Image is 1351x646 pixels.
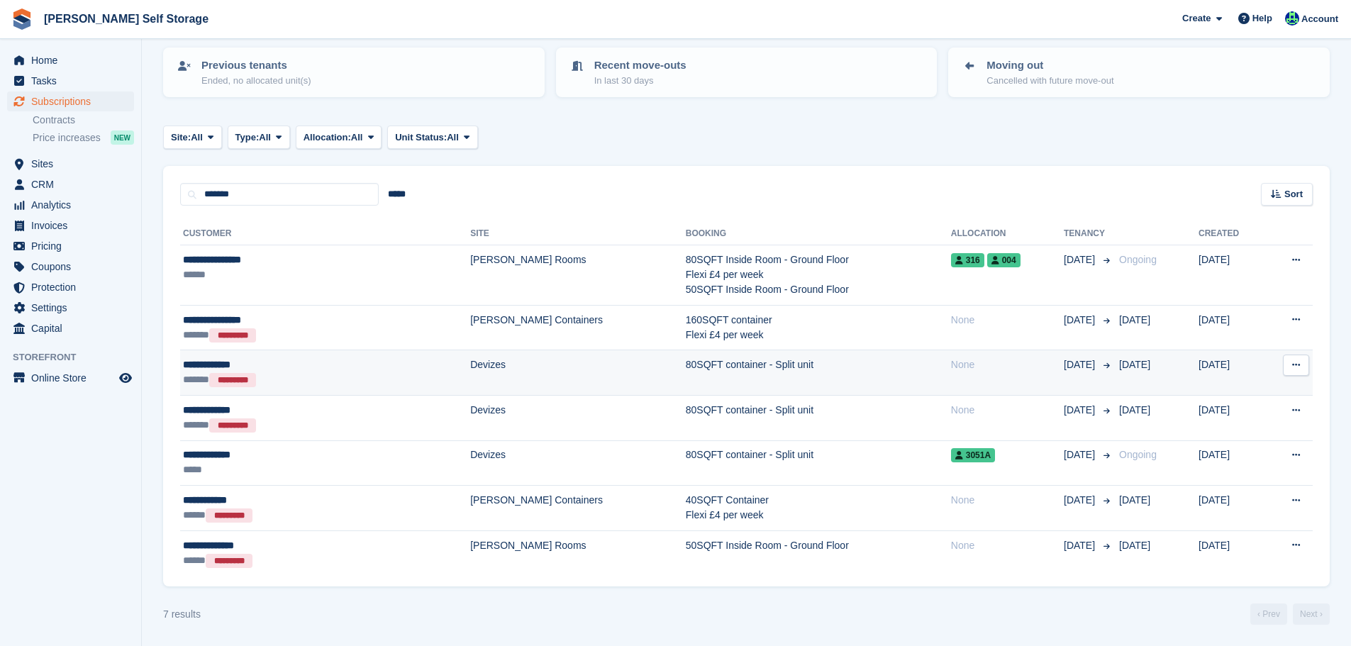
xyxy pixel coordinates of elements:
span: Online Store [31,368,116,388]
span: All [351,130,363,145]
a: Moving out Cancelled with future move-out [950,49,1328,96]
a: Previous tenants Ended, no allocated unit(s) [165,49,543,96]
a: menu [7,368,134,388]
td: [PERSON_NAME] Containers [470,486,686,531]
a: Price increases NEW [33,130,134,145]
span: [DATE] [1064,403,1098,418]
a: menu [7,277,134,297]
th: Customer [180,223,470,245]
button: Unit Status: All [387,126,477,149]
a: menu [7,318,134,338]
span: All [191,130,203,145]
a: Next [1293,603,1330,625]
a: menu [7,154,134,174]
td: Devizes [470,350,686,396]
div: None [951,538,1064,553]
td: [DATE] [1199,440,1264,486]
span: Site: [171,130,191,145]
span: [DATE] [1119,359,1150,370]
button: Site: All [163,126,222,149]
span: CRM [31,174,116,194]
td: 160SQFT container Flexi £4 per week [686,305,951,350]
span: [DATE] [1064,538,1098,553]
th: Created [1199,223,1264,245]
span: [DATE] [1119,404,1150,416]
span: 004 [987,253,1021,267]
span: [DATE] [1064,493,1098,508]
a: menu [7,91,134,111]
div: None [951,313,1064,328]
span: Account [1301,12,1338,26]
td: [DATE] [1199,486,1264,531]
span: Help [1252,11,1272,26]
span: 316 [951,253,984,267]
td: [PERSON_NAME] Containers [470,305,686,350]
td: [DATE] [1199,305,1264,350]
span: Pricing [31,236,116,256]
span: Coupons [31,257,116,277]
a: menu [7,71,134,91]
td: [DATE] [1199,245,1264,306]
span: [DATE] [1119,540,1150,551]
span: Create [1182,11,1211,26]
a: menu [7,195,134,215]
a: menu [7,257,134,277]
a: Previous [1250,603,1287,625]
a: Preview store [117,369,134,386]
span: Ongoing [1119,449,1157,460]
span: Settings [31,298,116,318]
span: Capital [31,318,116,338]
td: 80SQFT container - Split unit [686,395,951,440]
span: [DATE] [1119,314,1150,325]
span: All [259,130,271,145]
span: Sites [31,154,116,174]
span: Allocation: [304,130,351,145]
span: [DATE] [1064,357,1098,372]
td: 80SQFT container - Split unit [686,440,951,486]
img: Jenna Kennedy [1285,11,1299,26]
td: Devizes [470,440,686,486]
button: Type: All [228,126,290,149]
p: Moving out [986,57,1113,74]
div: NEW [111,130,134,145]
span: Analytics [31,195,116,215]
span: Unit Status: [395,130,447,145]
a: menu [7,50,134,70]
td: [DATE] [1199,530,1264,575]
span: Subscriptions [31,91,116,111]
td: [DATE] [1199,395,1264,440]
td: 80SQFT container - Split unit [686,350,951,396]
span: Invoices [31,216,116,235]
th: Site [470,223,686,245]
td: [PERSON_NAME] Rooms [470,530,686,575]
td: [DATE] [1199,350,1264,396]
td: 80SQFT Inside Room - Ground Floor Flexi £4 per week 50SQFT Inside Room - Ground Floor [686,245,951,306]
span: 3051A [951,448,995,462]
a: Contracts [33,113,134,127]
span: Sort [1284,187,1303,201]
span: [DATE] [1064,252,1098,267]
td: Devizes [470,395,686,440]
span: [DATE] [1064,447,1098,462]
a: menu [7,298,134,318]
p: Cancelled with future move-out [986,74,1113,88]
span: Home [31,50,116,70]
a: menu [7,216,134,235]
div: None [951,357,1064,372]
div: 7 results [163,607,201,622]
p: In last 30 days [594,74,686,88]
a: [PERSON_NAME] Self Storage [38,7,214,30]
span: Ongoing [1119,254,1157,265]
th: Booking [686,223,951,245]
span: Tasks [31,71,116,91]
th: Tenancy [1064,223,1113,245]
span: Protection [31,277,116,297]
td: 40SQFT Container Flexi £4 per week [686,486,951,531]
button: Allocation: All [296,126,382,149]
span: Storefront [13,350,141,364]
span: Type: [235,130,260,145]
span: [DATE] [1119,494,1150,506]
p: Recent move-outs [594,57,686,74]
img: stora-icon-8386f47178a22dfd0bd8f6a31ec36ba5ce8667c1dd55bd0f319d3a0aa187defe.svg [11,9,33,30]
a: menu [7,236,134,256]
